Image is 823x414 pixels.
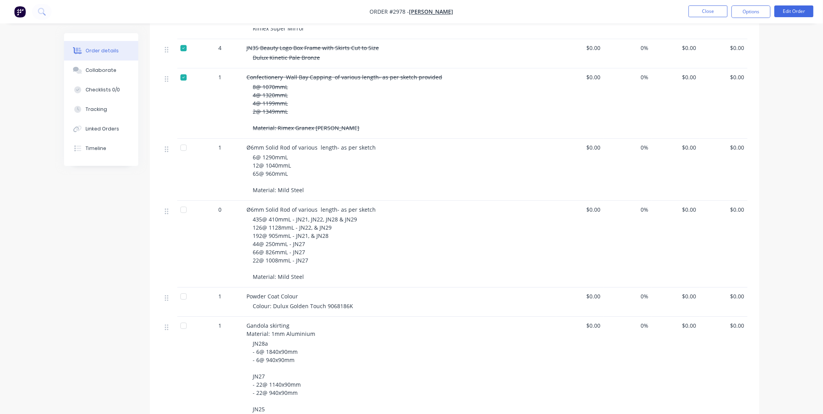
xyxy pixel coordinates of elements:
[703,205,744,214] span: $0.00
[219,73,222,81] span: 1
[607,321,649,330] span: 0%
[86,125,119,132] div: Linked Orders
[86,47,119,54] div: Order details
[655,205,697,214] span: $0.00
[253,54,320,61] span: Dulux Kinetic Pale Bronze
[64,80,138,100] button: Checklists 0/0
[64,119,138,139] button: Linked Orders
[64,41,138,61] button: Order details
[253,216,357,280] span: 435@ 410mmL - JN21, JN22, JN28 & JN29 126@ 1128mmL - JN22, & JN29 192@ 905mmL - JN21, & JN28 44@ ...
[247,44,379,52] span: JN35 Beauty Logo Box Frame with Skirts Cut to Size
[655,73,697,81] span: $0.00
[219,205,222,214] span: 0
[655,292,697,300] span: $0.00
[655,143,697,152] span: $0.00
[64,100,138,119] button: Tracking
[559,321,601,330] span: $0.00
[64,139,138,158] button: Timeline
[64,61,138,80] button: Collaborate
[247,73,443,81] span: Confectionery Wall Bay Capping of various length- as per sketch provided
[219,143,222,152] span: 1
[219,321,222,330] span: 1
[86,67,116,74] div: Collaborate
[559,143,601,152] span: $0.00
[219,292,222,300] span: 1
[703,73,744,81] span: $0.00
[689,5,728,17] button: Close
[607,143,649,152] span: 0%
[247,206,376,213] span: Ø6mm Solid Rod of various length- as per sketch
[247,293,298,300] span: Powder Coat Colour
[219,44,222,52] span: 4
[86,106,107,113] div: Tracking
[703,292,744,300] span: $0.00
[559,73,601,81] span: $0.00
[559,44,601,52] span: $0.00
[86,145,106,152] div: Timeline
[247,144,376,151] span: Ø6mm Solid Rod of various length- as per sketch
[703,44,744,52] span: $0.00
[253,153,304,194] span: 6@ 1290mmL 12@ 1040mmL 65@ 960mmL Material: Mild Steel
[607,205,649,214] span: 0%
[732,5,771,18] button: Options
[14,6,26,18] img: Factory
[607,44,649,52] span: 0%
[655,44,697,52] span: $0.00
[253,302,353,310] span: Colour: Dulux Golden Touch 9068186K
[409,8,453,16] a: [PERSON_NAME]
[559,205,601,214] span: $0.00
[607,73,649,81] span: 0%
[253,83,360,132] span: 8@ 1070mmL 4@ 1320mmL 4@ 1199mmL 2@ 1349mmL Material: Rimex Granex [PERSON_NAME]
[370,8,409,16] span: Order #2978 -
[655,321,697,330] span: $0.00
[703,321,744,330] span: $0.00
[247,322,316,337] span: Gandola skirting Material: 1mm Aluminium
[607,292,649,300] span: 0%
[703,143,744,152] span: $0.00
[775,5,814,17] button: Edit Order
[253,25,305,32] span: Rimex Super Mirror
[86,86,120,93] div: Checklists 0/0
[559,292,601,300] span: $0.00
